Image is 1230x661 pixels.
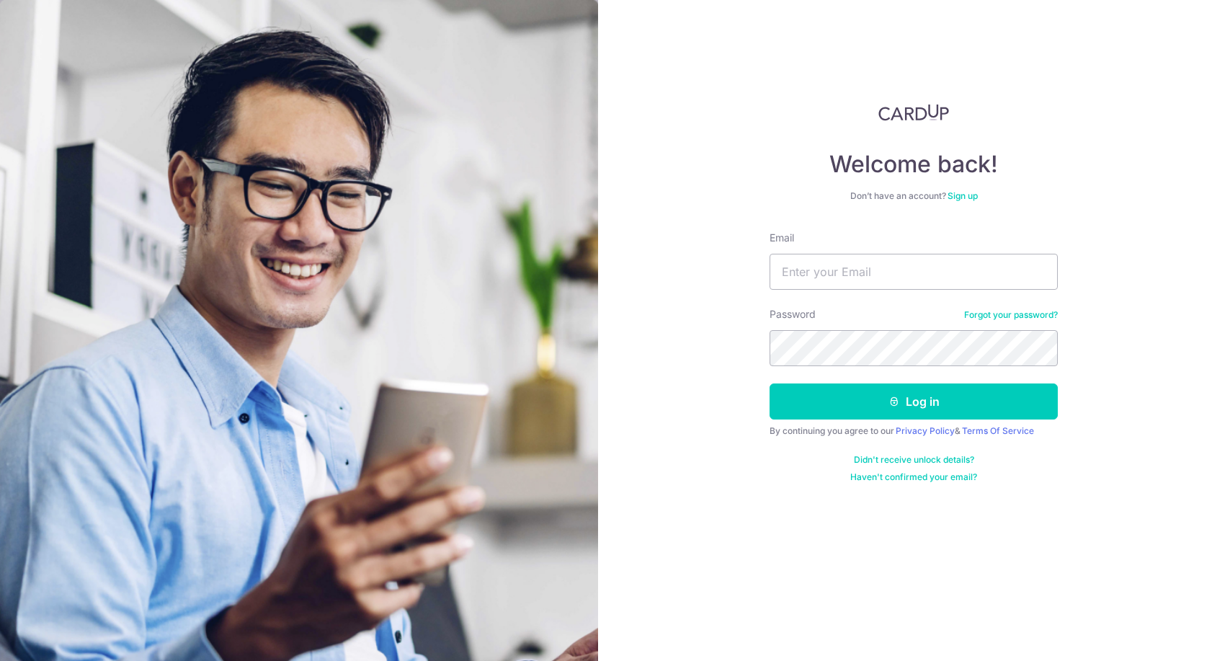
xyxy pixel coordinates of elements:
button: Log in [770,383,1058,420]
a: Terms Of Service [962,425,1034,436]
input: Enter your Email [770,254,1058,290]
img: CardUp Logo [878,104,949,121]
label: Password [770,307,816,321]
div: By continuing you agree to our & [770,425,1058,437]
a: Didn't receive unlock details? [854,454,974,466]
div: Don’t have an account? [770,190,1058,202]
a: Haven't confirmed your email? [850,471,977,483]
label: Email [770,231,794,245]
a: Forgot your password? [964,309,1058,321]
a: Privacy Policy [896,425,955,436]
h4: Welcome back! [770,150,1058,179]
a: Sign up [948,190,978,201]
